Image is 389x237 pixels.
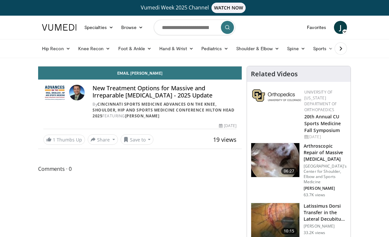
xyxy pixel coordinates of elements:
img: 355603a8-37da-49b6-856f-e00d7e9307d3.png.150x105_q85_autocrop_double_scale_upscale_version-0.2.png [252,89,301,102]
input: Search topics, interventions [154,20,235,35]
h4: New Treatment Options for Massive and Irreparable [MEDICAL_DATA] - 2025 Update [93,85,237,99]
a: Browse [117,21,147,34]
a: Sports [309,42,337,55]
span: 1 [53,137,55,143]
span: WATCH NOW [211,3,246,13]
p: [GEOGRAPHIC_DATA]'s Center for Shoulder, Elbow and Sports Medicine [304,164,347,185]
a: Favorites [303,21,330,34]
button: Share [88,134,118,145]
a: Shoulder & Elbow [232,42,283,55]
button: Save to [121,134,154,145]
a: Vumedi Week 2025 ChannelWATCH NOW [38,3,351,13]
a: Spine [283,42,309,55]
a: 20th Annual CU Sports Medicine Fall Symposium [304,113,341,133]
span: Comments 0 [38,165,242,173]
a: 1 Thumbs Up [43,135,85,145]
p: 33.2K views [304,230,325,235]
p: [PERSON_NAME] [304,186,347,191]
a: University of [US_STATE] Department of Orthopaedics [304,89,337,112]
a: [PERSON_NAME] [125,113,160,119]
span: 06:27 [281,168,297,174]
img: 38501_0000_3.png.150x105_q85_crop-smart_upscale.jpg [251,203,299,237]
a: Hip Recon [38,42,74,55]
img: 281021_0002_1.png.150x105_q85_crop-smart_upscale.jpg [251,143,299,177]
a: Hand & Wrist [155,42,197,55]
a: Pediatrics [197,42,232,55]
p: 63.7K views [304,192,325,198]
div: [DATE] [304,134,345,140]
div: By FEATURING [93,101,237,119]
h3: Latissimus Dorsi Transfer in the Lateral Decubitus Position [304,203,347,222]
a: J [334,21,347,34]
img: Cincinnati Sports Medicine Advances on the Knee, Shoulder, Hip and Sports Medicine Conference Hil... [43,85,66,100]
a: Cincinnati Sports Medicine Advances on the Knee, Shoulder, Hip and Sports Medicine Conference Hil... [93,101,234,119]
span: 19 views [213,136,237,143]
a: Foot & Ankle [114,42,156,55]
p: [PERSON_NAME] [304,224,347,229]
img: VuMedi Logo [42,24,77,31]
h4: Related Videos [251,70,298,78]
div: [DATE] [219,123,237,129]
a: Knee Recon [74,42,114,55]
span: 10:15 [281,228,297,234]
a: 06:27 Arthroscopic Repair of Massive [MEDICAL_DATA] [GEOGRAPHIC_DATA]'s Center for Shoulder, Elbo... [251,143,347,198]
h3: Arthroscopic Repair of Massive [MEDICAL_DATA] [304,143,347,162]
a: Specialties [80,21,117,34]
a: Email [PERSON_NAME] [38,67,242,80]
img: Avatar [69,85,85,100]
